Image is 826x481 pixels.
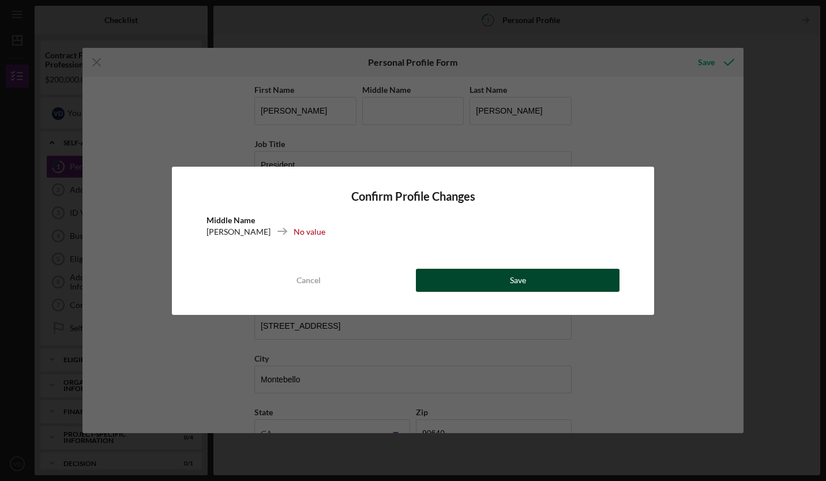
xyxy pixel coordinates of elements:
div: [PERSON_NAME] [206,226,271,238]
h4: Confirm Profile Changes [206,190,619,203]
button: Save [416,269,619,292]
div: No value [294,226,325,238]
div: Cancel [296,269,321,292]
div: Save [510,269,526,292]
b: Middle Name [206,215,255,225]
button: Cancel [206,269,410,292]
